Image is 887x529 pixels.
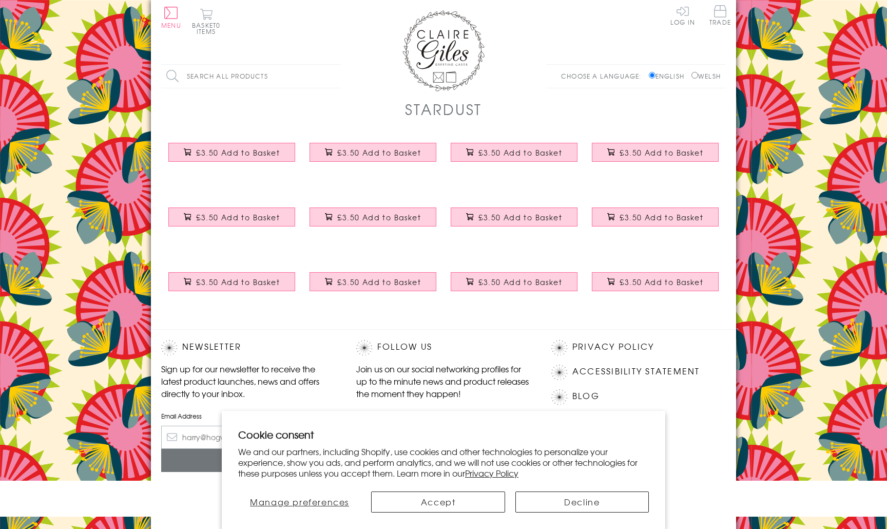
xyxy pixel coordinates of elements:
[620,277,703,287] span: £3.50 Add to Basket
[451,143,578,162] button: £3.50 Add to Basket
[709,5,731,25] span: Trade
[451,272,578,291] button: £3.50 Add to Basket
[356,340,531,355] h2: Follow Us
[709,5,731,27] a: Trade
[585,135,726,179] a: Valentine's Day Card, Pegs - Love You, I 'Heart' You £3.50 Add to Basket
[238,446,649,478] p: We and our partners, including Shopify, use cookies and other technologies to personalize your ex...
[310,143,437,162] button: £3.50 Add to Basket
[405,99,482,120] h1: Stardust
[310,272,437,291] button: £3.50 Add to Basket
[197,21,220,36] span: 0 items
[670,5,695,25] a: Log In
[451,207,578,226] button: £3.50 Add to Basket
[161,7,181,28] button: Menu
[478,147,562,158] span: £3.50 Add to Basket
[192,8,220,34] button: Basket0 items
[302,200,444,244] a: Valentine's Day Card, Marble background, You & Me £3.50 Add to Basket
[196,147,280,158] span: £3.50 Add to Basket
[337,147,421,158] span: £3.50 Add to Basket
[168,207,296,226] button: £3.50 Add to Basket
[161,200,302,244] a: Valentine's Day Card, Tattooed lovers, Happy Valentine's Day £3.50 Add to Basket
[465,467,518,479] a: Privacy Policy
[585,264,726,309] a: Mother's Day Card, Mum and child heart, Mummy Rocks £3.50 Add to Basket
[168,272,296,291] button: £3.50 Add to Basket
[168,143,296,162] button: £3.50 Add to Basket
[356,363,531,400] p: Join us on our social networking profiles for up to the minute news and product releases the mome...
[337,212,421,222] span: £3.50 Add to Basket
[572,340,654,354] a: Privacy Policy
[402,10,485,91] img: Claire Giles Greetings Cards
[161,426,336,449] input: harry@hogwarts.edu
[444,135,585,179] a: Valentine's Day Card, Love Heart, You Make My Heart Skip £3.50 Add to Basket
[161,135,302,179] a: Valentine's Day Card, Typewriter, I love you £3.50 Add to Basket
[161,449,336,472] input: Subscribe
[196,212,280,222] span: £3.50 Add to Basket
[238,427,649,442] h2: Cookie consent
[444,200,585,244] a: Mother's Day Card, Clouds and a Rainbow, Happy Mother's Day £3.50 Add to Basket
[161,363,336,400] p: Sign up for our newsletter to receive the latest product launches, news and offers directly to yo...
[161,21,181,30] span: Menu
[515,492,649,513] button: Decline
[649,71,689,81] label: English
[572,389,600,403] a: Blog
[444,264,585,309] a: Mother's Day Card, Pink Circle, Mum you are the best £3.50 Add to Basket
[691,72,698,79] input: Welsh
[649,72,655,79] input: English
[161,65,341,88] input: Search all products
[585,200,726,244] a: Sympathy, Sorry, Thinking of you Card, Watercolour, With Sympathy £3.50 Add to Basket
[691,71,721,81] label: Welsh
[561,71,647,81] p: Choose a language:
[250,496,349,508] span: Manage preferences
[161,264,302,309] a: Good Luck Card, Crayons, Good Luck on your First Day at School £3.50 Add to Basket
[331,65,341,88] input: Search
[310,207,437,226] button: £3.50 Add to Basket
[238,492,361,513] button: Manage preferences
[196,277,280,287] span: £3.50 Add to Basket
[478,212,562,222] span: £3.50 Add to Basket
[620,147,703,158] span: £3.50 Add to Basket
[337,277,421,287] span: £3.50 Add to Basket
[620,212,703,222] span: £3.50 Add to Basket
[478,277,562,287] span: £3.50 Add to Basket
[302,135,444,179] a: Valentine's Day Card, Marble background, Valentine £3.50 Add to Basket
[572,365,700,379] a: Accessibility Statement
[161,340,336,355] h2: Newsletter
[592,143,719,162] button: £3.50 Add to Basket
[592,207,719,226] button: £3.50 Add to Basket
[302,264,444,309] a: Mother's Day Card, Star, Mum you're 1 in a million £3.50 Add to Basket
[161,411,336,421] label: Email Address
[371,492,505,513] button: Accept
[592,272,719,291] button: £3.50 Add to Basket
